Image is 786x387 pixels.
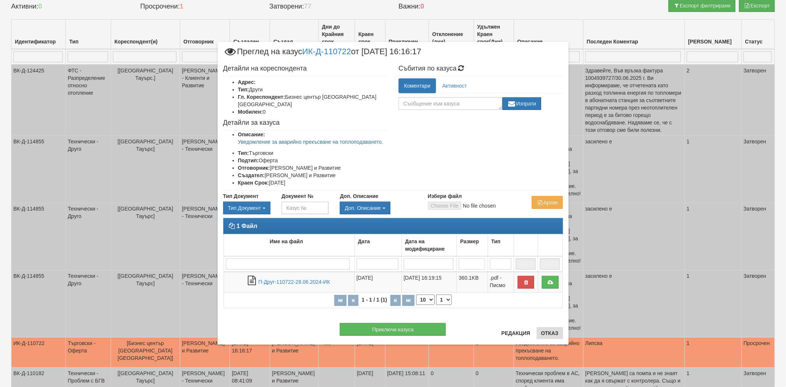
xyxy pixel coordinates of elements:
b: Адрес: [238,79,256,85]
button: Приключи казуса [340,323,446,336]
label: Документ № [282,192,314,200]
td: [DATE] [354,272,402,293]
h4: Детайли на кореспондента [223,65,388,72]
label: Доп. Описание [340,192,378,200]
a: Коментари [399,78,436,93]
li: Други [238,86,388,93]
select: Брой редове на страница [416,295,435,305]
select: Страница номер [436,295,452,305]
p: Уведомление за аварийно прекъсване на топлоподаването. [238,138,388,146]
td: : No sort applied, activate to apply an ascending sort [538,234,562,257]
span: 1 - 1 / 1 (1) [360,297,389,303]
b: Отговорник: [238,165,270,171]
b: Създател: [238,172,265,178]
button: Следваща страница [390,295,401,306]
td: : No sort applied, activate to apply an ascending sort [514,234,538,257]
button: Последна страница [402,295,415,306]
div: Двоен клик, за изчистване на избраната стойност. [223,202,270,214]
b: Дата [358,238,370,244]
b: Мобилен: [238,109,263,115]
b: Описание: [238,131,265,137]
td: Тип: No sort applied, activate to apply an ascending sort [488,234,514,257]
button: Първа страница [334,295,347,306]
b: Дата на модифициране [405,238,445,252]
span: Преглед на казус от [DATE] 16:16:17 [223,48,422,61]
td: .pdf - Писмо [488,272,514,293]
a: П-Друг-110722-28.06.2024-ИК [259,279,330,285]
li: [DATE] [238,179,388,186]
a: Активност [437,78,472,93]
b: Тип: [238,150,249,156]
li: 0 [238,108,388,116]
a: ИК-Д-110722 [302,47,351,56]
td: Дата: No sort applied, activate to apply an ascending sort [354,234,402,257]
label: Избери файл [428,192,462,200]
li: Оферта [238,157,388,164]
button: Доп. Описание [340,202,390,214]
div: Двоен клик, за изчистване на избраната стойност. [340,202,416,214]
b: Размер [460,238,479,244]
button: Изпрати [503,97,541,110]
h4: Събития по казуса [399,65,563,72]
button: Предишна страница [348,295,358,306]
li: [PERSON_NAME] и Развитие [238,172,388,179]
b: Тип [491,238,501,244]
td: Име на файл: No sort applied, activate to apply an ascending sort [224,234,354,257]
td: Размер: No sort applied, activate to apply an ascending sort [457,234,488,257]
b: Гл. Кореспондент: [238,94,285,100]
td: Дата на модифициране: No sort applied, activate to apply an ascending sort [402,234,457,257]
label: Тип Документ [223,192,259,200]
b: Краен Срок: [238,180,269,186]
li: Търговски [238,149,388,157]
b: Име на файл [270,238,303,244]
input: Казус № [282,202,329,214]
span: Тип Документ [228,205,261,211]
h4: Детайли за казуса [223,119,388,127]
tr: П-Друг-110722-28.06.2024-ИК.pdf - Писмо [224,272,562,293]
b: Тип: [238,87,249,92]
td: 360.1KB [457,272,488,293]
span: Доп. Описание [345,205,381,211]
li: Бизнес център [GEOGRAPHIC_DATA] [GEOGRAPHIC_DATA] [238,93,388,108]
button: Архив [532,196,563,209]
strong: 1 Файл [237,223,257,229]
li: [PERSON_NAME] и Развитие [238,164,388,172]
td: [DATE] 16:19:15 [402,272,457,293]
button: Тип Документ [223,202,270,214]
b: Подтип: [238,157,259,163]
